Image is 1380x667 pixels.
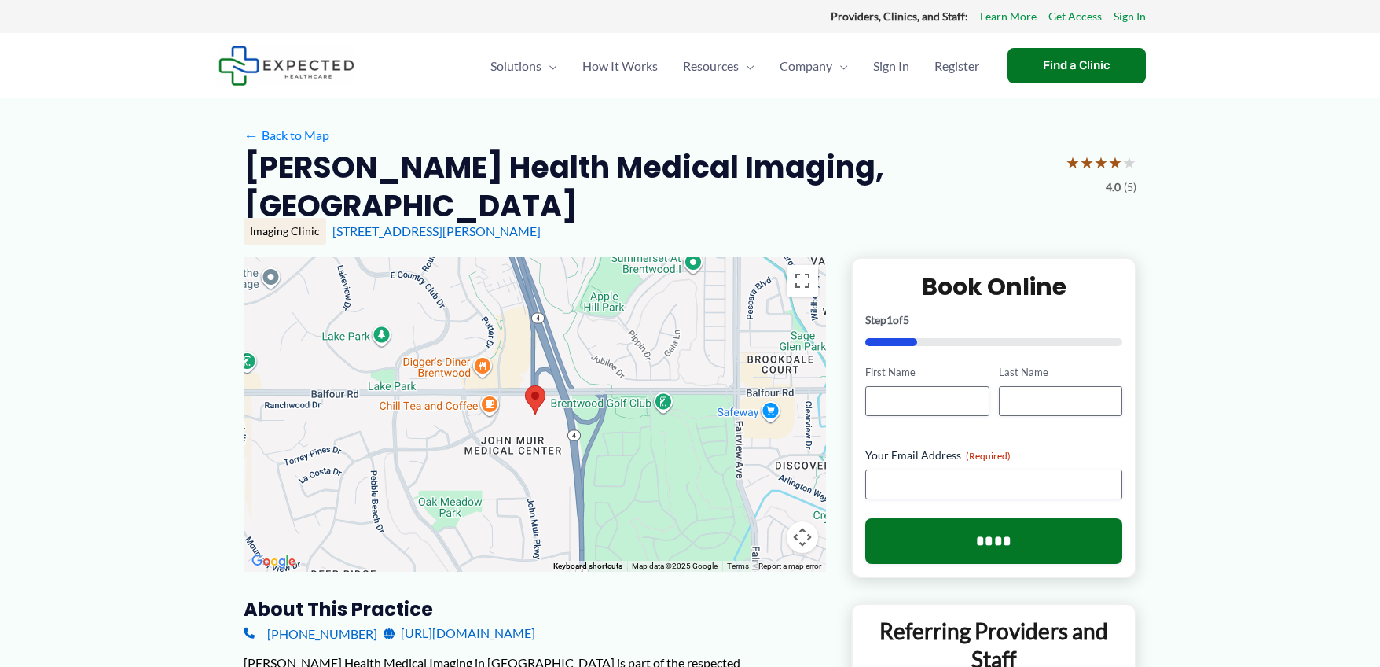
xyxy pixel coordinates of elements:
[780,39,832,94] span: Company
[541,39,557,94] span: Menu Toggle
[831,9,968,23] strong: Providers, Clinics, and Staff:
[478,39,570,94] a: SolutionsMenu Toggle
[922,39,992,94] a: Register
[384,621,535,645] a: [URL][DOMAIN_NAME]
[1080,148,1094,177] span: ★
[903,313,909,326] span: 5
[873,39,909,94] span: Sign In
[1048,6,1102,27] a: Get Access
[1007,48,1146,83] a: Find a Clinic
[632,562,718,570] span: Map data ©2025 Google
[861,39,922,94] a: Sign In
[1122,148,1136,177] span: ★
[886,313,893,326] span: 1
[244,148,1053,226] h2: [PERSON_NAME] Health Medical Imaging, [GEOGRAPHIC_DATA]
[244,123,329,147] a: ←Back to Map
[478,39,992,94] nav: Primary Site Navigation
[570,39,670,94] a: How It Works
[865,365,989,380] label: First Name
[934,39,979,94] span: Register
[832,39,848,94] span: Menu Toggle
[865,448,1122,463] label: Your Email Address
[980,6,1037,27] a: Learn More
[1108,148,1122,177] span: ★
[248,551,299,572] a: Open this area in Google Maps (opens a new window)
[727,562,749,570] a: Terms (opens in new tab)
[758,562,821,570] a: Report a map error
[1124,177,1136,197] span: (5)
[582,39,658,94] span: How It Works
[787,265,818,297] button: Toggle fullscreen view
[218,46,354,86] img: Expected Healthcare Logo - side, dark font, small
[966,450,1011,462] span: (Required)
[1114,6,1146,27] a: Sign In
[553,561,622,572] button: Keyboard shortcuts
[490,39,541,94] span: Solutions
[1106,177,1121,197] span: 4.0
[244,218,326,245] div: Imaging Clinic
[1094,148,1108,177] span: ★
[670,39,767,94] a: ResourcesMenu Toggle
[244,597,826,621] h3: About this practice
[1066,148,1080,177] span: ★
[332,223,541,238] a: [STREET_ADDRESS][PERSON_NAME]
[787,521,818,553] button: Map camera controls
[244,127,259,142] span: ←
[244,621,377,645] a: [PHONE_NUMBER]
[683,39,739,94] span: Resources
[739,39,754,94] span: Menu Toggle
[865,271,1122,302] h2: Book Online
[767,39,861,94] a: CompanyMenu Toggle
[248,551,299,572] img: Google
[999,365,1122,380] label: Last Name
[865,315,1122,326] p: Step of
